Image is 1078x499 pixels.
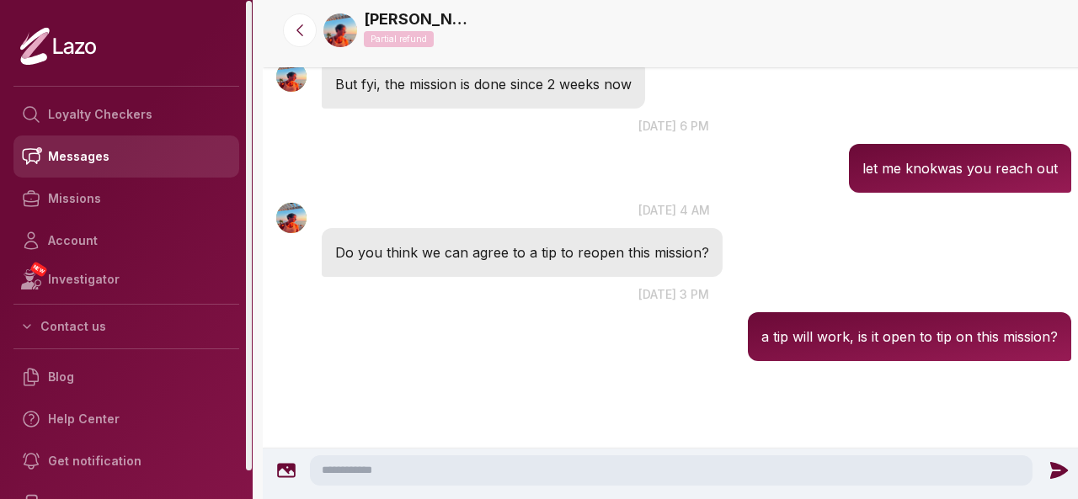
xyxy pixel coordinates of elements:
[13,220,239,262] a: Account
[13,262,239,297] a: NEWInvestigator
[13,356,239,398] a: Blog
[323,13,357,47] img: 9ba0a6e0-1f09-410a-9cee-ff7e8a12c161
[13,398,239,440] a: Help Center
[862,157,1058,179] p: let me knokwas you reach out
[364,8,473,31] a: [PERSON_NAME]
[13,135,239,178] a: Messages
[364,31,434,47] p: Partial refund
[13,93,239,135] a: Loyalty Checkers
[335,242,709,263] p: Do you think we can agree to a tip to reopen this mission?
[276,61,307,92] img: User avatar
[335,73,632,95] p: But fyi, the mission is done since 2 weeks now
[13,178,239,220] a: Missions
[761,326,1058,348] p: a tip will work, is it open to tip on this mission?
[29,261,48,278] span: NEW
[13,311,239,342] button: Contact us
[13,440,239,482] a: Get notification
